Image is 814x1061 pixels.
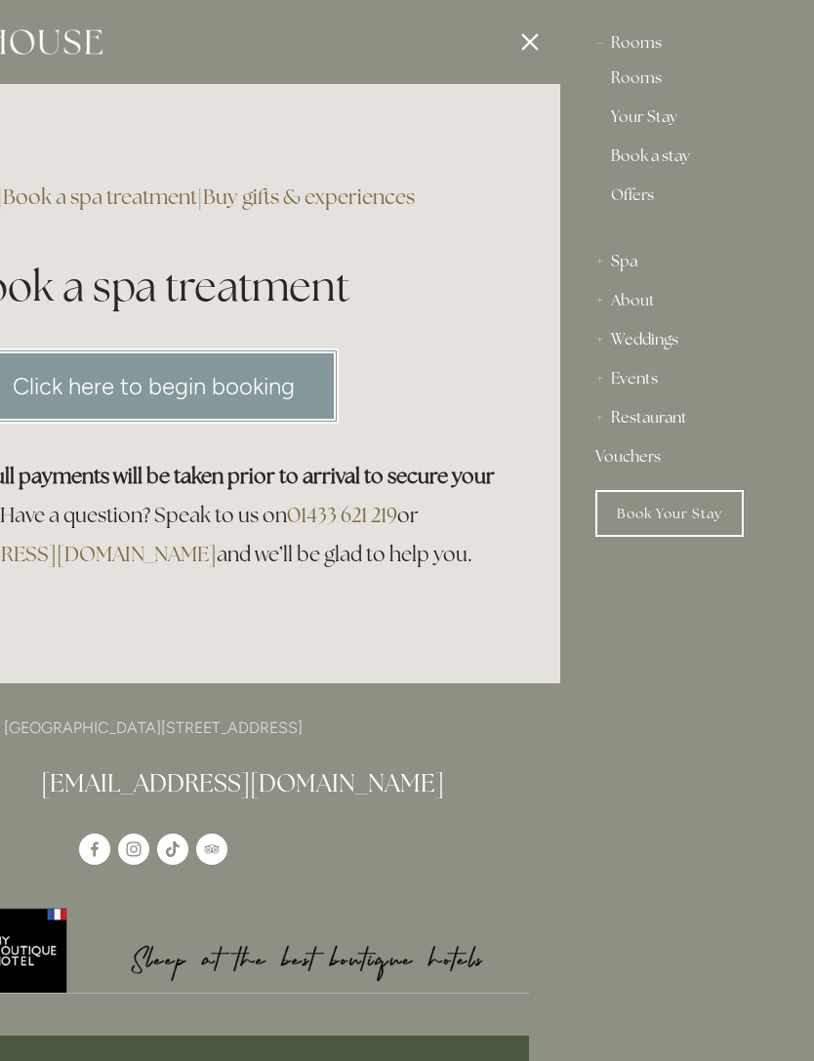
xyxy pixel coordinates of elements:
a: Vouchers [595,437,779,476]
div: Weddings [595,320,779,359]
div: Restaurant [595,398,779,437]
div: Events [595,359,779,398]
a: Offers [611,187,763,219]
div: About [595,281,779,320]
a: Book a stay [611,148,763,172]
div: Spa [595,242,779,281]
a: Your Stay [611,109,763,133]
a: Rooms [611,70,763,94]
a: Book Your Stay [595,490,744,537]
div: Rooms [595,23,779,62]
